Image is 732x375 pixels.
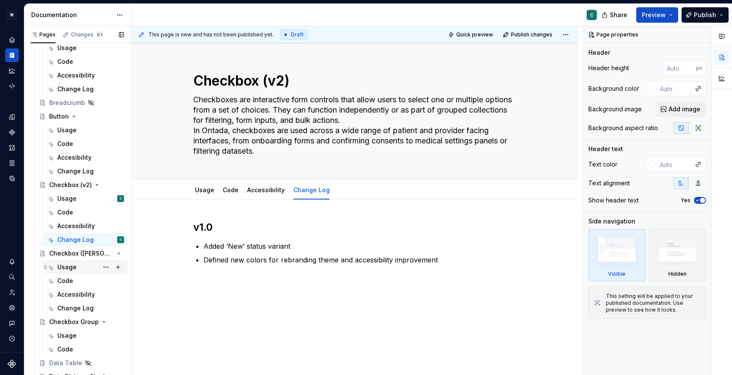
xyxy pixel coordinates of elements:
[44,329,127,342] a: Usage
[35,315,127,329] a: Checkbox Group
[44,288,127,301] a: Accessibility
[44,82,127,96] a: Change Log
[597,7,633,23] button: Share
[44,41,127,55] a: Usage
[696,65,702,71] p: px
[57,57,73,66] div: Code
[588,64,629,72] div: Header height
[7,10,17,20] div: M
[610,11,627,19] span: Share
[588,105,642,113] div: Background image
[656,81,691,96] input: Auto
[44,55,127,68] a: Code
[290,181,333,199] div: Change Log
[44,137,127,151] a: Code
[57,71,95,80] div: Accessibility
[49,112,69,121] div: Button
[44,151,127,164] a: Accesibility
[57,126,77,134] div: Usage
[293,186,330,193] a: Change Log
[669,105,700,113] span: Add image
[49,249,114,258] div: Checkbox ([PERSON_NAME])
[694,11,716,19] span: Publish
[5,110,19,124] a: Design tokens
[588,160,617,169] div: Text color
[291,31,304,38] span: Draft
[656,157,691,172] input: Auto
[588,229,646,281] div: Visible
[247,186,285,193] a: Accessibility
[57,235,94,244] div: Change Log
[5,301,19,315] a: Settings
[57,263,77,271] div: Usage
[204,241,517,251] p: Added ‘New’ status variant
[35,356,127,370] a: Data Table
[35,178,127,192] a: Checkbox (v2)
[57,304,94,312] div: Change Log
[682,7,729,23] button: Publish
[244,181,288,199] div: Accessibility
[5,156,19,170] a: Storybook stories
[57,208,73,217] div: Code
[5,286,19,299] a: Invite team
[44,274,127,288] a: Code
[500,29,556,41] button: Publish changes
[5,64,19,77] a: Analytics
[192,181,218,199] div: Usage
[57,44,77,52] div: Usage
[511,31,552,38] span: Publish changes
[642,11,666,19] span: Preview
[49,359,82,367] div: Data Table
[668,271,687,277] div: Hidden
[5,255,19,268] button: Notifications
[636,7,678,23] button: Preview
[44,205,127,219] a: Code
[148,31,274,38] span: This page is new and has not been published yet.
[192,71,515,91] textarea: Checkbox (v2)
[31,11,112,19] div: Documentation
[588,196,639,205] div: Show header text
[57,140,73,148] div: Code
[5,125,19,139] a: Components
[590,12,593,18] div: C
[95,31,103,38] span: 61
[35,96,127,110] a: Breadcrumb
[5,48,19,62] a: Documentation
[35,247,127,260] a: Checkbox ([PERSON_NAME])
[57,290,95,299] div: Accessibility
[57,277,73,285] div: Code
[44,123,127,137] a: Usage
[71,31,103,38] div: Changes
[57,331,77,340] div: Usage
[588,217,635,226] div: Side navigation
[57,153,91,162] div: Accesibility
[656,101,706,117] button: Add image
[588,145,623,153] div: Header text
[2,6,22,24] button: M
[44,192,127,205] a: UsageC
[44,68,127,82] a: Accessibility
[57,167,94,176] div: Change Log
[606,293,700,313] div: This setting will be applied to your published documentation. Use preview to see how it looks.
[588,48,610,57] div: Header
[5,79,19,93] a: Code automation
[223,186,239,193] a: Code
[204,255,517,265] p: Defined new colors for rebranding theme and accessibility improvement
[5,316,19,330] button: Contact support
[57,222,95,230] div: Accessibility
[5,270,19,284] div: Search ⌘K
[5,33,19,47] a: Home
[5,172,19,185] a: Data sources
[588,179,630,187] div: Text alignment
[663,60,696,76] input: Auto
[57,194,77,203] div: Usage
